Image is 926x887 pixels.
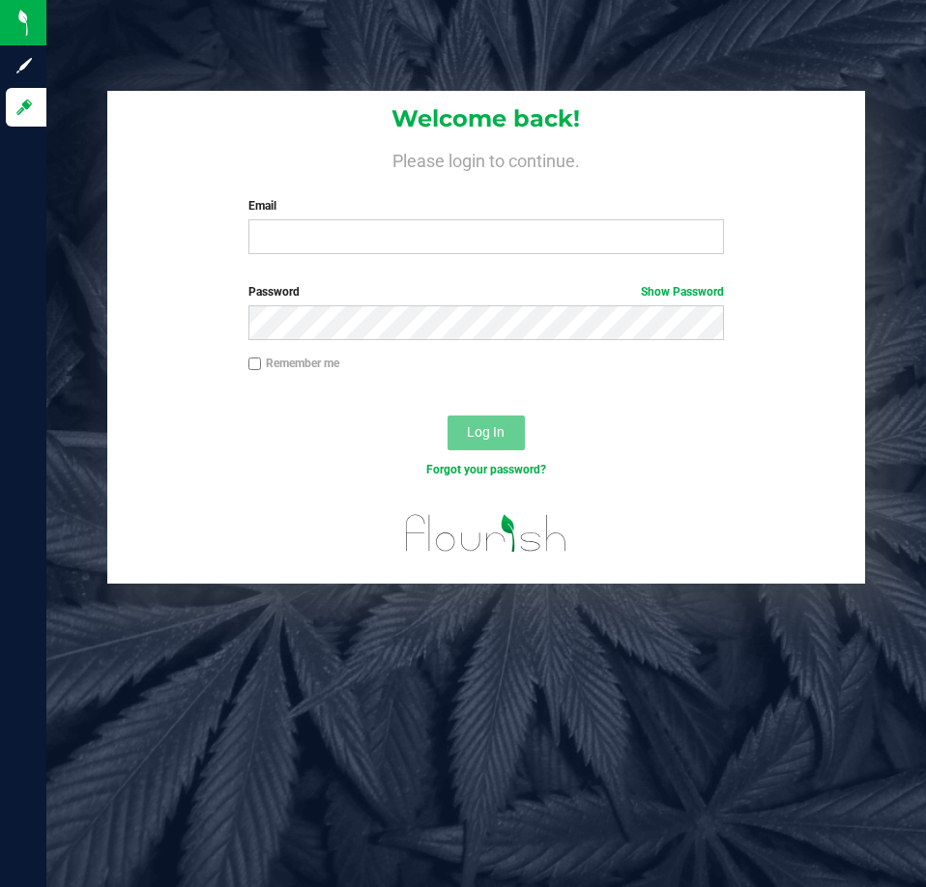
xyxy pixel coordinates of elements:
span: Log In [467,424,505,440]
inline-svg: Sign up [14,56,34,75]
label: Email [248,197,724,215]
span: Password [248,285,300,299]
button: Log In [448,415,525,450]
a: Forgot your password? [426,463,546,476]
img: flourish_logo.svg [391,499,581,568]
inline-svg: Log in [14,98,34,117]
a: Show Password [641,285,724,299]
input: Remember me [248,358,262,371]
h4: Please login to continue. [107,147,864,170]
label: Remember me [248,355,339,372]
h1: Welcome back! [107,106,864,131]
